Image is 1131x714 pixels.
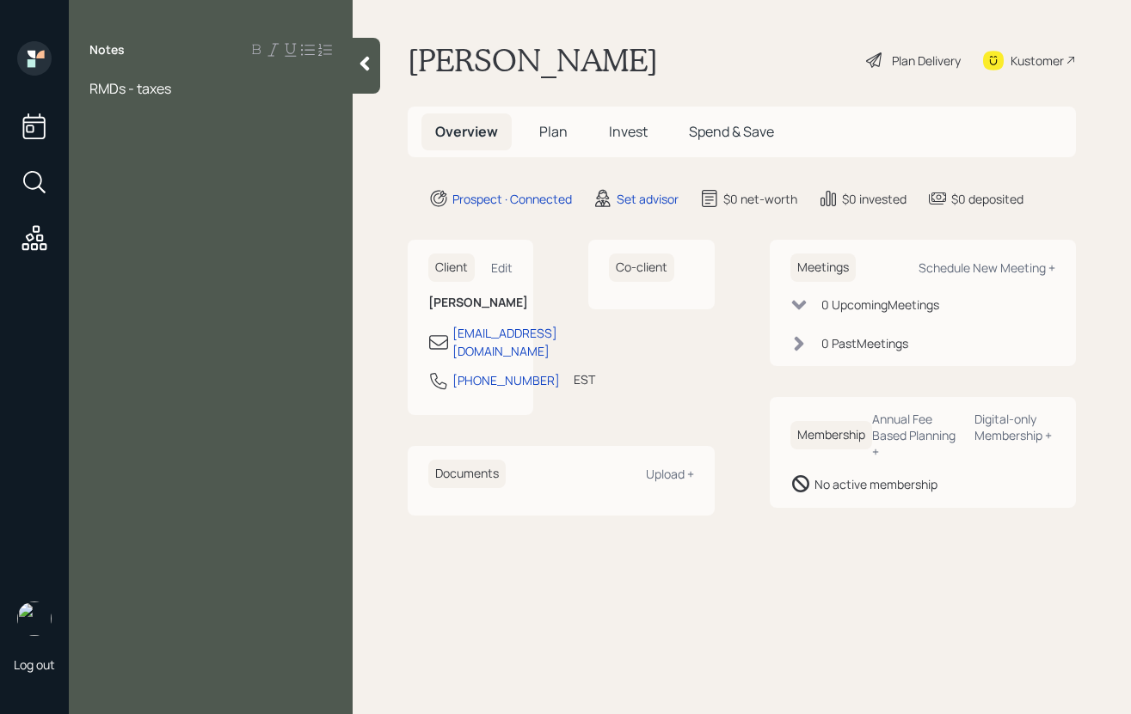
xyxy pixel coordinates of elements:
[951,190,1023,208] div: $0 deposited
[428,296,513,310] h6: [PERSON_NAME]
[89,41,125,58] label: Notes
[408,41,658,79] h1: [PERSON_NAME]
[974,411,1055,443] div: Digital-only Membership +
[539,122,568,141] span: Plan
[617,190,679,208] div: Set advisor
[872,411,961,460] div: Annual Fee Based Planning +
[1011,52,1064,70] div: Kustomer
[609,122,648,141] span: Invest
[892,52,961,70] div: Plan Delivery
[17,601,52,636] img: aleksandra-headshot.png
[821,334,908,352] div: 0 Past Meeting s
[452,371,560,389] div: [PHONE_NUMBER]
[14,656,55,673] div: Log out
[452,324,557,360] div: [EMAIL_ADDRESS][DOMAIN_NAME]
[790,253,856,282] h6: Meetings
[89,79,171,98] span: RMDs - taxes
[428,460,506,488] h6: Documents
[435,122,498,141] span: Overview
[842,190,907,208] div: $0 invested
[723,190,797,208] div: $0 net-worth
[689,122,774,141] span: Spend & Save
[609,253,674,282] h6: Co-client
[646,466,694,482] div: Upload +
[821,296,939,314] div: 0 Upcoming Meeting s
[452,190,572,208] div: Prospect · Connected
[491,259,513,276] div: Edit
[919,259,1055,276] div: Schedule New Meeting +
[574,370,595,388] div: EST
[428,253,475,282] h6: Client
[814,475,937,493] div: No active membership
[790,421,872,449] h6: Membership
